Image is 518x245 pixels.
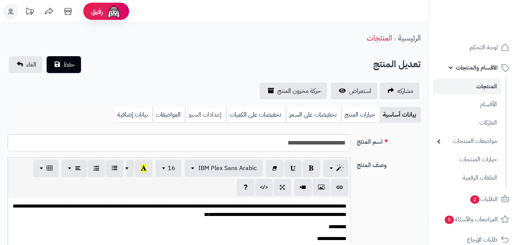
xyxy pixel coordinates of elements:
[433,190,513,208] a: الطلبات2
[9,56,42,73] a: الغاء
[152,107,185,122] a: المواصفات
[397,86,413,96] span: مشاركه
[367,32,392,44] a: المنتجات
[341,107,380,122] a: خيارات المنتج
[155,160,181,177] button: 16
[114,107,152,122] a: بيانات إضافية
[469,194,498,204] span: الطلبات
[185,160,263,177] button: IBM Plex Sans Arabic
[444,214,498,225] span: المراجعات والأسئلة
[168,164,175,173] span: 16
[185,107,226,122] a: إعدادات السيو
[380,107,421,122] a: بيانات أساسية
[373,57,421,72] h2: تعديل المنتج
[354,134,424,146] label: اسم المنتج
[260,83,327,99] a: حركة مخزون المنتج
[106,4,121,19] img: ai-face.png
[433,115,501,131] a: الماركات
[26,60,36,69] span: الغاء
[456,62,498,73] span: الأقسام والمنتجات
[47,56,81,73] button: حفظ
[433,210,513,229] a: المراجعات والأسئلة5
[20,4,39,21] a: تحديثات المنصة
[433,133,501,149] a: مواصفات المنتجات
[198,164,257,173] span: IBM Plex Sans Arabic
[380,83,419,99] a: مشاركه
[469,42,498,53] span: لوحة التحكم
[226,107,286,122] a: تخفيضات على الكميات
[91,7,103,16] span: رفيق
[63,60,75,69] span: حفظ
[433,79,501,94] a: المنتجات
[466,19,511,35] img: logo-2.png
[354,157,424,170] label: وصف المنتج
[433,151,501,168] a: خيارات المنتجات
[331,83,377,99] a: استعراض
[286,107,341,122] a: تخفيضات على السعر
[277,86,321,96] span: حركة مخزون المنتج
[445,215,454,224] span: 5
[433,38,513,57] a: لوحة التحكم
[433,96,501,113] a: الأقسام
[433,170,501,186] a: الملفات الرقمية
[349,86,371,96] span: استعراض
[470,195,479,203] span: 2
[398,32,421,44] a: الرئيسية
[467,234,498,245] span: طلبات الإرجاع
